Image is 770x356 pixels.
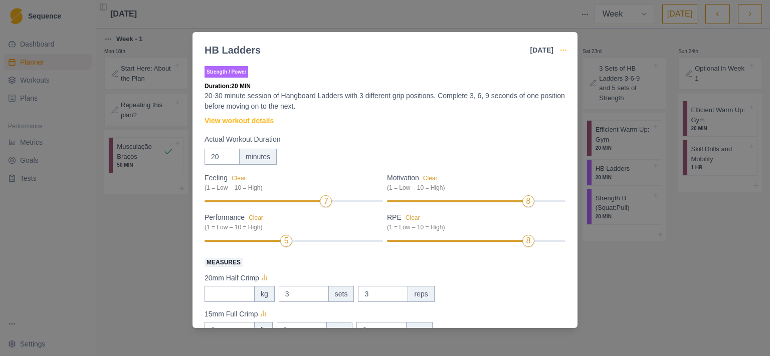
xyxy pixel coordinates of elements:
div: 7 [324,195,328,207]
button: Performance(1 = Low – 10 = High) [249,214,263,221]
div: 8 [526,235,530,247]
button: Feeling(1 = Low – 10 = High) [232,175,246,182]
div: reps [408,286,434,302]
label: RPE [387,212,559,232]
p: 20-30 minute session of Hangboard Ladders with 3 different grip positions. Complete 3, 6, 9 secon... [205,91,565,112]
div: minutes [239,149,277,165]
div: (1 = Low – 10 = High) [387,183,559,192]
div: sets [328,286,354,302]
p: 20mm Half Crimp [205,273,259,283]
label: Feeling [205,173,377,192]
label: Actual Workout Duration [205,134,559,145]
p: [DATE] [530,45,553,56]
div: (1 = Low – 10 = High) [205,223,377,232]
div: sets [326,322,352,338]
div: reps [406,322,433,338]
div: HB Ladders [205,43,261,58]
div: lb [254,322,273,338]
a: View workout details [205,116,274,126]
div: (1 = Low – 10 = High) [387,223,559,232]
div: (1 = Low – 10 = High) [205,183,377,192]
button: Motivation(1 = Low – 10 = High) [423,175,438,182]
span: Measures [205,258,243,267]
button: RPE(1 = Low – 10 = High) [406,214,420,221]
p: 15mm Full Crimp [205,309,258,319]
div: 8 [526,195,530,207]
label: Motivation [387,173,559,192]
div: 5 [284,235,289,247]
label: Performance [205,212,377,232]
div: kg [254,286,275,302]
p: Strength / Power [205,66,248,78]
p: Duration: 20 MIN [205,82,565,91]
